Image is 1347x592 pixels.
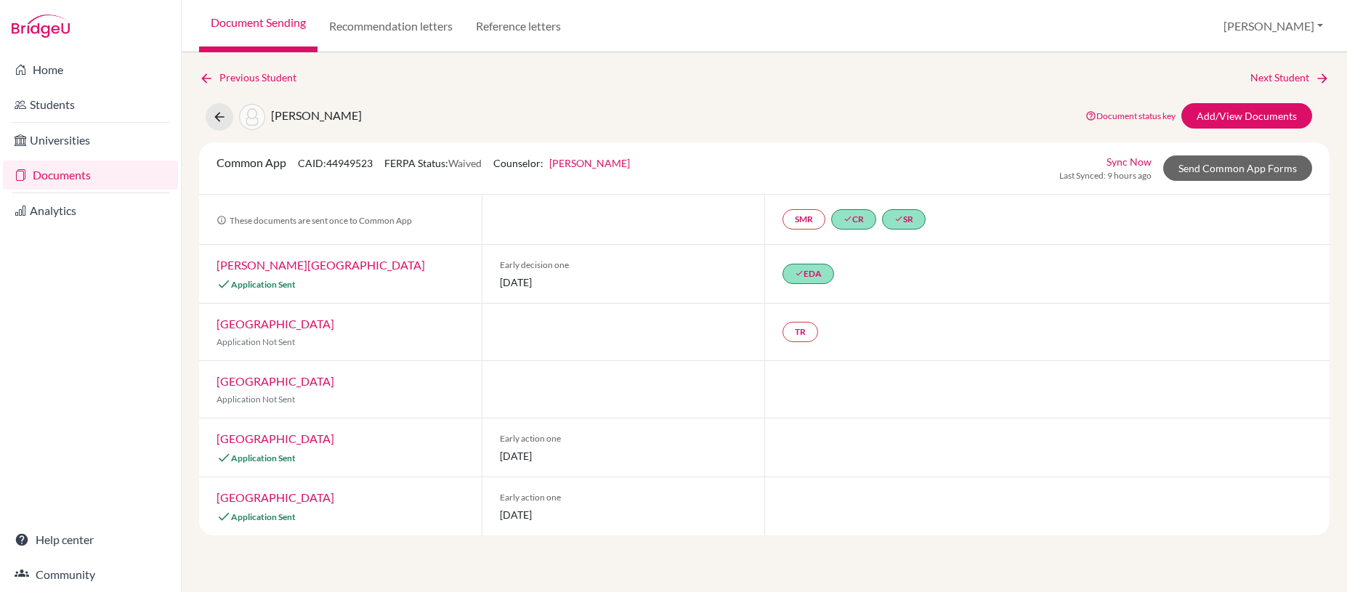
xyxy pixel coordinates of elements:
[500,432,747,445] span: Early action one
[795,269,804,277] i: done
[271,108,362,122] span: [PERSON_NAME]
[217,374,334,388] a: [GEOGRAPHIC_DATA]
[217,394,295,405] span: Application Not Sent
[500,275,747,290] span: [DATE]
[217,431,334,445] a: [GEOGRAPHIC_DATA]
[217,155,286,169] span: Common App
[844,214,852,223] i: done
[217,215,412,226] span: These documents are sent once to Common App
[1059,169,1152,182] span: Last Synced: 9 hours ago
[493,157,630,169] span: Counselor:
[3,196,178,225] a: Analytics
[231,453,296,463] span: Application Sent
[1250,70,1330,86] a: Next Student
[199,70,308,86] a: Previous Student
[384,157,482,169] span: FERPA Status:
[3,126,178,155] a: Universities
[298,157,373,169] span: CAID: 44949523
[500,491,747,504] span: Early action one
[231,511,296,522] span: Application Sent
[12,15,70,38] img: Bridge-U
[782,264,834,284] a: doneEDA
[217,336,295,347] span: Application Not Sent
[231,279,296,290] span: Application Sent
[448,157,482,169] span: Waived
[1085,110,1176,121] a: Document status key
[782,209,825,230] a: SMR
[831,209,876,230] a: doneCR
[3,90,178,119] a: Students
[782,322,818,342] a: TR
[217,317,334,331] a: [GEOGRAPHIC_DATA]
[1107,154,1152,169] a: Sync Now
[882,209,926,230] a: doneSR
[3,161,178,190] a: Documents
[1217,12,1330,40] button: [PERSON_NAME]
[549,157,630,169] a: [PERSON_NAME]
[3,560,178,589] a: Community
[500,448,747,463] span: [DATE]
[500,507,747,522] span: [DATE]
[3,525,178,554] a: Help center
[500,259,747,272] span: Early decision one
[217,490,334,504] a: [GEOGRAPHIC_DATA]
[3,55,178,84] a: Home
[894,214,903,223] i: done
[1163,155,1312,181] a: Send Common App Forms
[1181,103,1312,129] a: Add/View Documents
[217,258,425,272] a: [PERSON_NAME][GEOGRAPHIC_DATA]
